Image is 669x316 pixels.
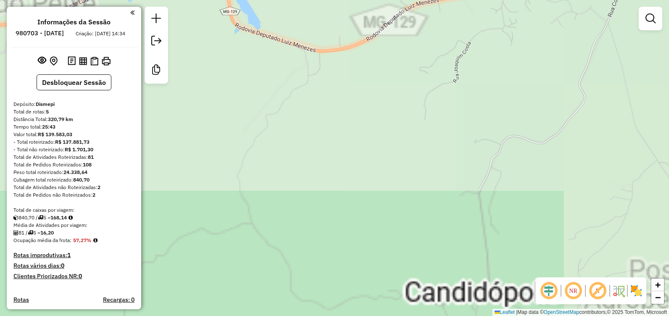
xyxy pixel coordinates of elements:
[13,229,134,237] div: 81 / 5 =
[563,281,583,301] span: Ocultar NR
[42,124,55,130] strong: 25:43
[63,169,87,175] strong: 24.338,64
[651,279,664,291] a: Zoom in
[72,30,129,37] div: Criação: [DATE] 14:34
[97,184,100,190] strong: 2
[13,176,134,184] div: Cubagem total roteirizado:
[13,131,134,138] div: Valor total:
[48,55,59,68] button: Centralizar mapa no depósito ou ponto de apoio
[539,281,559,301] span: Ocultar deslocamento
[66,55,77,68] button: Logs desbloquear sessão
[13,100,134,108] div: Depósito:
[13,169,134,176] div: Peso total roteirizado:
[93,238,97,243] em: Média calculada utilizando a maior ocupação (%Peso ou %Cubagem) de cada rota da sessão. Rotas cro...
[13,184,134,191] div: Total de Atividades não Roteirizadas:
[13,138,134,146] div: - Total roteirizado:
[655,292,661,303] span: −
[79,272,82,280] strong: 0
[13,237,71,243] span: Ocupação média da frota:
[38,215,43,220] i: Total de rotas
[40,229,54,236] strong: 16,20
[67,251,71,259] strong: 1
[36,101,55,107] strong: Dismepi
[36,54,48,68] button: Exibir sessão original
[55,139,90,145] strong: R$ 137.881,73
[100,55,112,67] button: Imprimir Rotas
[13,296,29,303] a: Rotas
[516,309,517,315] span: |
[73,237,92,243] strong: 57,27%
[13,221,134,229] div: Média de Atividades por viagem:
[46,108,49,115] strong: 5
[83,161,92,168] strong: 108
[651,291,664,304] a: Zoom out
[28,230,33,235] i: Total de rotas
[16,29,64,37] h6: 980703 - [DATE]
[50,214,67,221] strong: 168,14
[13,116,134,123] div: Distância Total:
[92,192,95,198] strong: 2
[13,252,134,259] h4: Rotas improdutivas:
[37,74,111,90] button: Desbloquear Sessão
[130,8,134,17] a: Clique aqui para minimizar o painel
[13,215,18,220] i: Cubagem total roteirizado
[655,279,661,290] span: +
[73,176,90,183] strong: 840,70
[13,206,134,214] div: Total de caixas por viagem:
[13,230,18,235] i: Total de Atividades
[13,273,134,280] h4: Clientes Priorizados NR:
[148,61,165,80] a: Criar modelo
[13,161,134,169] div: Total de Pedidos Roteirizados:
[103,296,134,303] h4: Recargas: 0
[13,108,134,116] div: Total de rotas:
[493,309,669,316] div: Map data © contributors,© 2025 TomTom, Microsoft
[13,146,134,153] div: - Total não roteirizado:
[148,32,165,51] a: Exportar sessão
[13,191,134,199] div: Total de Pedidos não Roteirizados:
[544,309,579,315] a: OpenStreetMap
[13,214,134,221] div: 840,70 / 5 =
[148,10,165,29] a: Nova sessão e pesquisa
[37,18,111,26] h4: Informações da Sessão
[88,154,94,160] strong: 81
[13,123,134,131] div: Tempo total:
[612,284,625,298] img: Fluxo de ruas
[587,281,608,301] span: Exibir rótulo
[48,116,73,122] strong: 320,79 km
[89,55,100,67] button: Visualizar Romaneio
[68,215,73,220] i: Meta Caixas/viagem: 1,00 Diferença: 167,14
[642,10,659,27] a: Exibir filtros
[495,309,515,315] a: Leaflet
[61,262,64,269] strong: 0
[629,284,643,298] img: Exibir/Ocultar setores
[38,131,72,137] strong: R$ 139.583,03
[13,153,134,161] div: Total de Atividades Roteirizadas:
[65,146,93,153] strong: R$ 1.701,30
[77,55,89,66] button: Visualizar relatório de Roteirização
[13,262,134,269] h4: Rotas vários dias:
